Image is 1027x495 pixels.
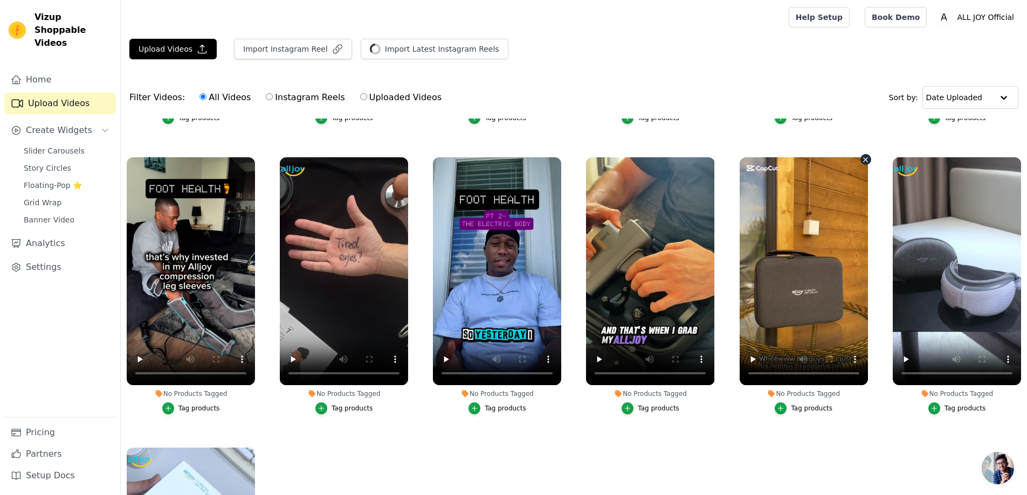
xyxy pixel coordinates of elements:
[791,404,832,413] div: Tag products
[9,22,26,39] img: Vizup
[433,389,561,398] div: No Products Tagged
[860,154,871,165] button: Video Delete
[127,389,255,398] div: No Products Tagged
[17,178,116,193] a: Floating-Pop ⭐
[740,389,868,398] div: No Products Tagged
[265,90,345,104] label: Instagram Reels
[24,163,71,173] span: Story Circles
[865,7,927,27] a: Book Demo
[332,114,373,122] div: Tag products
[24,214,74,225] span: Banner Video
[280,389,408,398] div: No Products Tagged
[17,212,116,227] a: Banner Video
[24,197,61,208] span: Grid Wrap
[4,465,116,486] a: Setup Docs
[26,124,92,137] span: Create Widgets
[17,161,116,176] a: Story Circles
[789,7,850,27] a: Help Setup
[315,402,373,414] button: Tag products
[893,389,1021,398] div: No Products Tagged
[468,402,526,414] button: Tag products
[791,114,832,122] div: Tag products
[622,112,679,124] button: Tag products
[4,69,116,90] a: Home
[4,233,116,254] a: Analytics
[935,8,1018,27] button: A ALL JOY Official
[199,90,251,104] label: All Videos
[889,86,1019,109] div: Sort by:
[17,143,116,158] a: Slider Carousels
[199,93,206,100] input: All Videos
[775,112,832,124] button: Tag products
[953,8,1018,27] p: ALL JOY Official
[178,404,220,413] div: Tag products
[17,195,116,210] a: Grid Wrap
[4,93,116,114] a: Upload Videos
[24,145,85,156] span: Slider Carousels
[775,402,832,414] button: Tag products
[360,90,442,104] label: Uploaded Videos
[4,120,116,141] button: Create Widgets
[4,256,116,278] a: Settings
[4,443,116,465] a: Partners
[162,402,220,414] button: Tag products
[638,404,679,413] div: Tag products
[266,93,273,100] input: Instagram Reels
[982,452,1014,484] div: Open chat
[941,12,947,23] text: A
[4,422,116,443] a: Pricing
[638,114,679,122] div: Tag products
[332,404,373,413] div: Tag products
[622,402,679,414] button: Tag products
[360,93,367,100] input: Uploaded Videos
[485,404,526,413] div: Tag products
[24,180,82,191] span: Floating-Pop ⭐
[945,404,986,413] div: Tag products
[129,39,217,59] button: Upload Videos
[928,402,986,414] button: Tag products
[361,39,508,59] button: Import Latest Instagram Reels
[315,112,373,124] button: Tag products
[234,39,352,59] button: Import Instagram Reel
[35,11,112,50] span: Vizup Shoppable Videos
[586,389,714,398] div: No Products Tagged
[129,85,447,110] div: Filter Videos:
